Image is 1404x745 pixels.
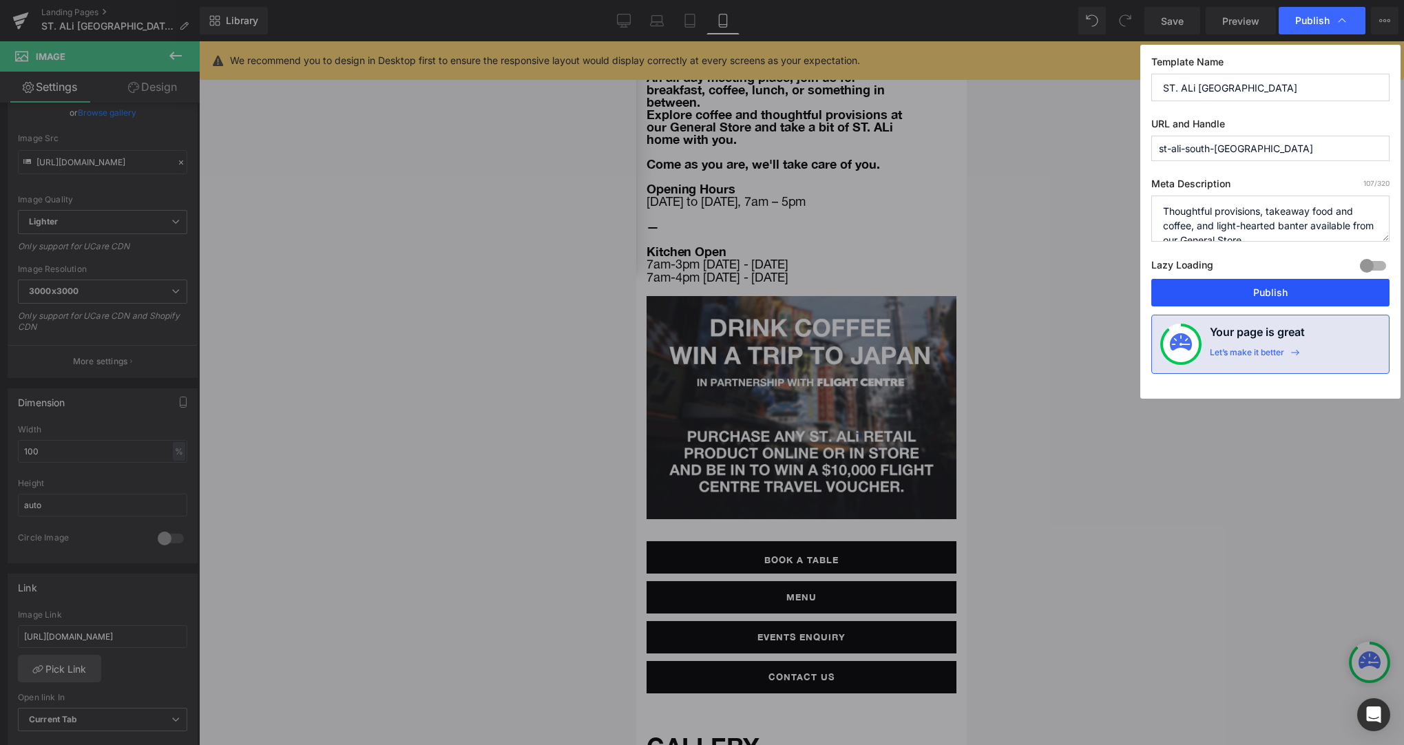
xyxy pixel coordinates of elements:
span: /320 [1363,179,1390,187]
label: URL and Handle [1151,118,1390,136]
a: BOOK A TABLE [10,500,320,532]
label: Lazy Loading [1151,256,1213,279]
label: Template Name [1151,56,1390,74]
textarea: Thoughtful provisions, takeaway food and coffee, and light-hearted banter available from our Gene... [1151,196,1390,242]
a: MENU [10,540,320,572]
a: EVENTS ENQUIRY [10,580,320,612]
div: Let’s make it better [1210,347,1284,365]
span: Opening Hours [10,140,99,155]
h1: GALLERY [10,687,320,724]
span: Kitchen Open [10,202,90,218]
label: Meta Description [1151,178,1390,196]
span: [DATE] to [DATE], 7am – 5pm [10,153,169,167]
a: CONTACT US [10,620,320,652]
span: 7am-3pm [DATE] - [DATE] [10,216,152,230]
span: 107 [1363,179,1374,187]
span: Publish [1295,14,1330,27]
p: Come as you are, we'll take care of you. [10,116,279,129]
h4: Your page is great [1210,324,1305,347]
p: An all day meeting place, join us for breakfast, coffee, lunch, or something in between. [10,30,279,67]
span: 7am-4pm [DATE] - [DATE] [10,229,152,243]
p: Explore coffee and thoughtful provisions at our General Store and take a bit of ST. ALi home with... [10,67,279,104]
img: onboarding-status.svg [1170,333,1192,355]
button: Publish [1151,279,1390,306]
div: Open Intercom Messenger [1357,698,1390,731]
p: Where it all began in [DATE]. More than a cafe, this is the home of ST. ALi. [10,5,279,30]
p: — [10,179,279,191]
